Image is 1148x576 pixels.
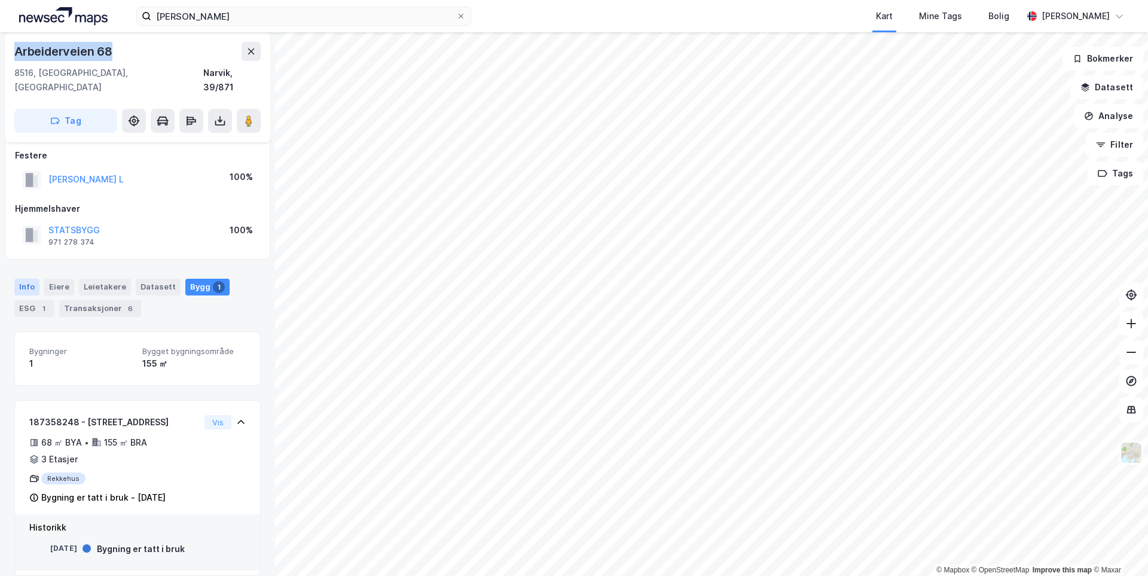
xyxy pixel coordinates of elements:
[15,148,260,163] div: Festere
[29,356,133,371] div: 1
[29,520,246,535] div: Historikk
[79,279,131,295] div: Leietakere
[151,7,456,25] input: Søk på adresse, matrikkel, gårdeiere, leietakere eller personer
[230,170,253,184] div: 100%
[1088,161,1143,185] button: Tags
[41,490,166,505] div: Bygning er tatt i bruk - [DATE]
[142,346,246,356] span: Bygget bygningsområde
[203,66,261,95] div: Narvik, 39/871
[988,9,1009,23] div: Bolig
[104,435,147,450] div: 155 ㎡ BRA
[204,415,231,429] button: Vis
[185,279,230,295] div: Bygg
[59,300,141,317] div: Transaksjoner
[1088,519,1148,576] div: Kontrollprogram for chat
[48,237,94,247] div: 971 278 374
[15,202,260,216] div: Hjemmelshaver
[1070,75,1143,99] button: Datasett
[972,566,1030,574] a: OpenStreetMap
[1062,47,1143,71] button: Bokmerker
[876,9,893,23] div: Kart
[1033,566,1092,574] a: Improve this map
[136,279,181,295] div: Datasett
[919,9,962,23] div: Mine Tags
[936,566,969,574] a: Mapbox
[29,415,200,429] div: 187358248 - [STREET_ADDRESS]
[1074,104,1143,128] button: Analyse
[41,452,78,467] div: 3 Etasjer
[14,109,117,133] button: Tag
[14,42,115,61] div: Arbeiderveien 68
[84,438,89,447] div: •
[1042,9,1110,23] div: [PERSON_NAME]
[142,356,246,371] div: 155 ㎡
[14,279,39,295] div: Info
[38,303,50,315] div: 1
[41,435,82,450] div: 68 ㎡ BYA
[1120,441,1143,464] img: Z
[1088,519,1148,576] iframe: Chat Widget
[213,281,225,293] div: 1
[230,223,253,237] div: 100%
[14,66,203,95] div: 8516, [GEOGRAPHIC_DATA], [GEOGRAPHIC_DATA]
[29,543,77,554] div: [DATE]
[19,7,108,25] img: logo.a4113a55bc3d86da70a041830d287a7e.svg
[14,300,54,317] div: ESG
[29,346,133,356] span: Bygninger
[1086,133,1143,157] button: Filter
[124,303,136,315] div: 6
[97,542,185,556] div: Bygning er tatt i bruk
[44,279,74,295] div: Eiere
